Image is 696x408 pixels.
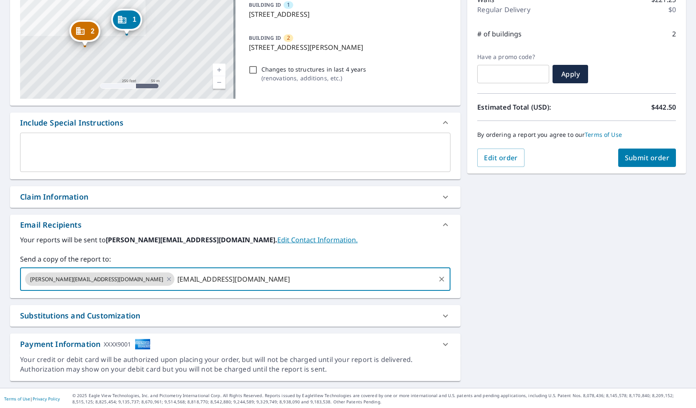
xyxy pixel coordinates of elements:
span: Apply [559,69,581,79]
span: [PERSON_NAME][EMAIL_ADDRESS][DOMAIN_NAME] [25,275,168,283]
div: Dropped pin, building 2, Commercial property, 2100 Carlson Dr Willow Grove, PA 19090 [69,20,100,46]
span: 2 [91,28,95,34]
div: Substitutions and Customization [10,305,461,326]
p: 2 [672,29,676,39]
div: Email Recipients [20,219,82,231]
a: Current Level 17, Zoom Out [213,76,225,89]
p: ( renovations, additions, etc. ) [261,74,366,82]
p: Changes to structures in last 4 years [261,65,366,74]
div: Email Recipients [10,215,461,235]
label: Send a copy of the report to: [20,254,450,264]
div: Substitutions and Customization [20,310,140,321]
p: BUILDING ID [249,1,281,8]
button: Edit order [477,149,525,167]
button: Submit order [618,149,676,167]
p: [STREET_ADDRESS] [249,9,448,19]
p: By ordering a report you agree to our [477,131,676,139]
div: Include Special Instructions [10,113,461,133]
div: Claim Information [20,191,88,203]
p: Estimated Total (USD): [477,102,576,112]
span: 1 [133,16,136,23]
b: [PERSON_NAME][EMAIL_ADDRESS][DOMAIN_NAME]. [106,235,277,244]
label: Have a promo code? [477,53,549,61]
span: 1 [287,1,290,9]
label: Your reports will be sent to [20,235,450,245]
button: Clear [436,273,448,285]
div: XXXX9001 [104,339,131,350]
p: $442.50 [651,102,676,112]
div: Payment InformationXXXX9001cardImage [10,334,461,355]
a: Current Level 17, Zoom In [213,64,225,76]
p: Regular Delivery [477,5,530,15]
p: $0 [668,5,676,15]
p: BUILDING ID [249,34,281,41]
p: © 2025 Eagle View Technologies, Inc. and Pictometry International Corp. All Rights Reserved. Repo... [72,393,692,405]
a: Terms of Use [585,131,622,139]
span: 2 [287,34,290,42]
div: Include Special Instructions [20,117,123,128]
div: Your credit or debit card will be authorized upon placing your order, but will not be charged unt... [20,355,450,374]
img: cardImage [135,339,151,350]
div: Payment Information [20,339,151,350]
a: Terms of Use [4,396,30,402]
a: Privacy Policy [33,396,60,402]
p: [STREET_ADDRESS][PERSON_NAME] [249,42,448,52]
a: EditContactInfo [277,235,358,244]
span: Edit order [484,153,518,162]
div: [PERSON_NAME][EMAIL_ADDRESS][DOMAIN_NAME] [25,272,174,286]
button: Apply [553,65,588,83]
div: Dropped pin, building 1, Commercial property, 3625 Welsh Rd Willow Grove, PA 19090 [111,9,142,35]
div: Claim Information [10,186,461,208]
p: # of buildings [477,29,522,39]
p: | [4,396,60,401]
span: Submit order [625,153,670,162]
